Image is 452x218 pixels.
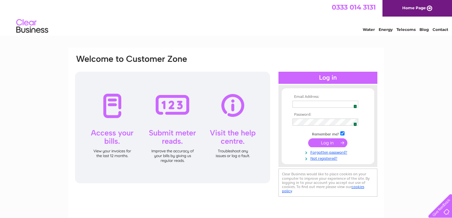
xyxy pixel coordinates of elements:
img: npw-badge-icon.svg [351,102,356,107]
a: Energy [379,27,393,32]
a: Blog [419,27,429,32]
div: Clear Business would like to place cookies on your computer to improve your experience of the sit... [278,169,377,196]
a: Water [363,27,375,32]
div: Clear Business is a trading name of Verastar Limited (registered in [GEOGRAPHIC_DATA] No. 3667643... [76,4,377,31]
input: Submit [308,138,347,147]
img: npw-badge-icon.svg [351,120,356,125]
th: Email Address: [291,95,365,99]
td: Remember me? [291,130,365,137]
a: Not registered? [293,155,365,161]
a: Telecoms [396,27,416,32]
span: 1 [353,105,357,108]
th: Password: [291,113,365,117]
a: 0333 014 3131 [332,3,376,11]
a: Contact [433,27,448,32]
img: logo.png [16,17,48,36]
a: cookies policy [282,185,364,193]
a: Forgotten password? [293,149,365,155]
span: 1 [353,122,357,126]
